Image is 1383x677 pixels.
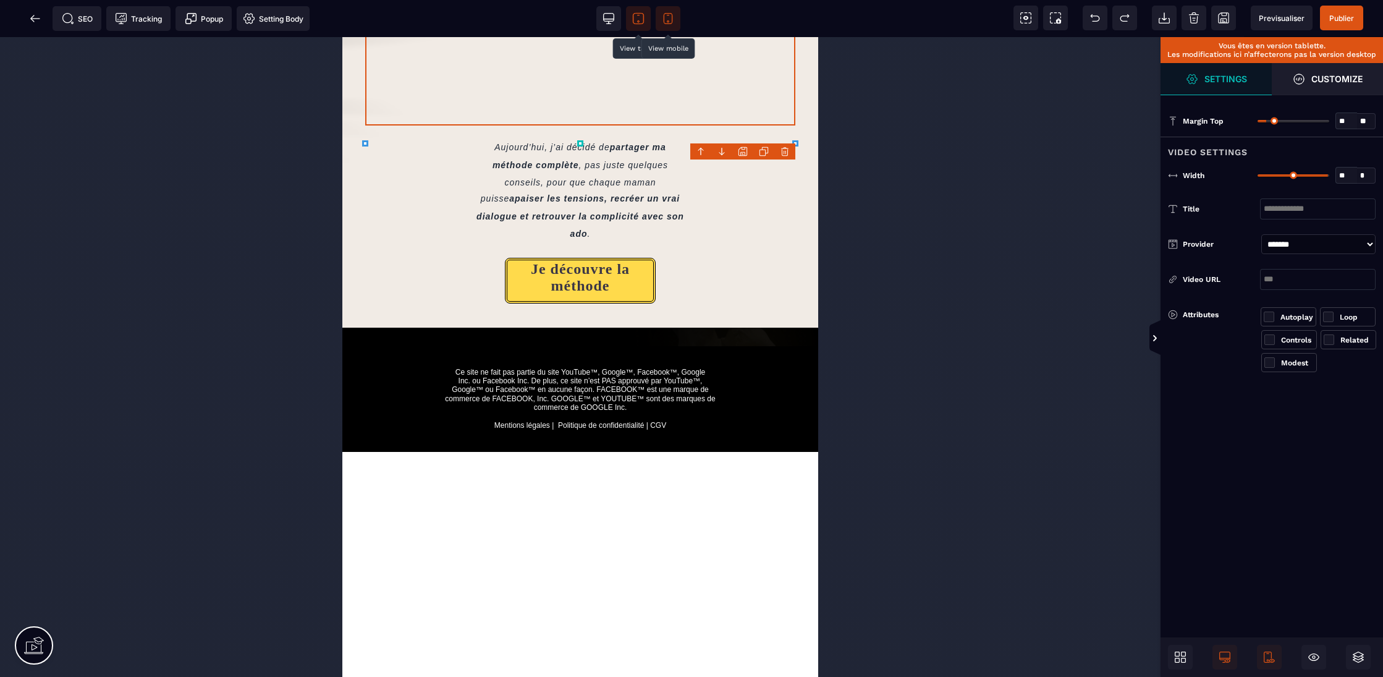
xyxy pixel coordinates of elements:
[1340,334,1373,346] div: Related
[1183,203,1260,215] div: Title
[1204,74,1247,83] strong: Settings
[1168,645,1193,670] span: Open Blocks
[1257,645,1282,670] span: Mobile Only
[163,221,313,266] button: Je découvre la méthode
[1043,6,1068,30] span: Screenshot
[1183,238,1256,250] div: Provider
[1212,645,1237,670] span: Desktop Only
[134,156,345,202] span: apaiser les tensions, recréer un vrai dialogue et retrouver la complicité avec son ado
[1329,14,1354,23] span: Publier
[1167,50,1377,59] p: Les modifications ici n’affecterons pas la version desktop
[1183,273,1260,286] div: Video URL
[138,123,329,167] span: , pas juste quelques conseils, pour que chaque maman puisse
[1311,74,1363,83] strong: Customize
[1272,63,1383,95] span: Open Style Manager
[1281,334,1314,346] div: Controls
[1301,645,1326,670] span: Hide/Show Block
[62,328,414,396] text: Ce site ne fait pas partie du site YouTube™, Google™, Facebook™, Google Inc. ou Facebook Inc. De ...
[1167,41,1377,50] p: Vous êtes en version tablette.
[1168,307,1261,322] div: Attributes
[1281,357,1314,369] div: Modest
[1183,116,1224,126] span: Margin Top
[1251,6,1313,30] span: Preview
[1013,6,1038,30] span: View components
[1161,63,1272,95] span: Settings
[1346,645,1371,670] span: Open Layers
[1259,14,1305,23] span: Previsualiser
[245,192,248,202] span: .
[1280,311,1313,323] div: Autoplay
[150,105,327,132] span: partager ma méthode complète
[115,12,162,25] span: Tracking
[1183,171,1204,181] span: Width
[185,12,223,25] span: Popup
[152,105,268,115] span: Aujourd’hui, j’ai décidé de
[243,12,303,25] span: Setting Body
[1340,311,1372,323] div: Loop
[62,12,93,25] span: SEO
[1161,137,1383,160] div: Video Settings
